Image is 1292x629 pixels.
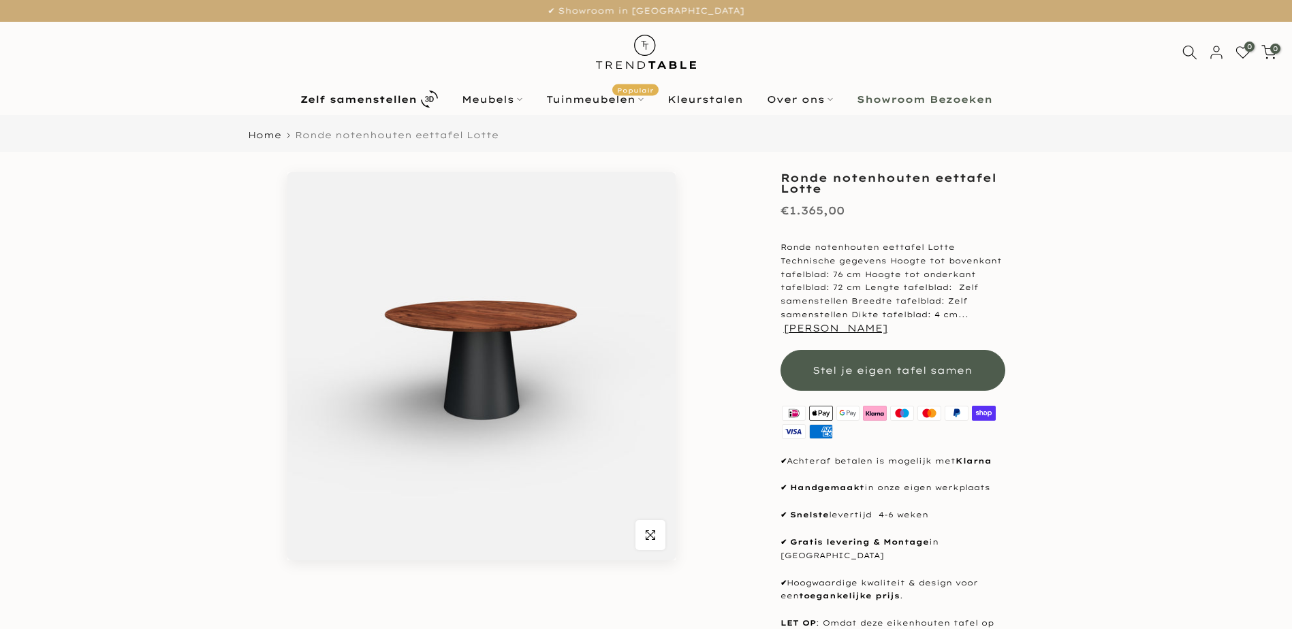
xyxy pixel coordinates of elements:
p: ✔ Showroom in [GEOGRAPHIC_DATA] [17,3,1275,18]
strong: ✔ [781,578,787,587]
img: trend-table [586,22,706,82]
strong: LET OP [781,618,816,628]
img: ideal [781,404,808,423]
b: Zelf samenstellen [300,95,417,104]
strong: Klarna [956,456,992,466]
a: Meubels [450,91,534,108]
a: 0 [1235,45,1250,60]
img: american express [807,423,834,441]
button: [PERSON_NAME] [784,322,887,334]
strong: toegankelijke prijs [799,591,900,600]
a: Zelf samenstellen [288,87,450,111]
button: Stel je eigen tafel samen [781,350,1005,391]
span: Populair [612,84,659,95]
img: paypal [943,404,970,423]
img: apple pay [807,404,834,423]
strong: ✔ [781,456,787,466]
img: visa [781,423,808,441]
img: maestro [889,404,916,423]
a: Kleurstalen [655,91,755,108]
p: Achteraf betalen is mogelijk met [781,455,1005,468]
span: Ronde notenhouten eettafel Lotte [295,129,499,140]
a: Over ons [755,91,845,108]
p: Hoogwaardige kwaliteit & design voor een . [781,577,1005,604]
p: in onze eigen werkplaats [781,481,1005,495]
div: €1.365,00 [781,201,845,221]
h1: Ronde notenhouten eettafel Lotte [781,172,1005,194]
img: klarna [862,404,889,423]
strong: ✔ [781,510,787,519]
a: 0 [1261,45,1276,60]
strong: ✔ [781,537,787,547]
span: Stel je eigen tafel samen [813,364,973,376]
img: google pay [834,404,862,423]
strong: Handgemaakt [790,483,864,492]
a: TuinmeubelenPopulair [534,91,655,108]
img: shopify pay [970,404,997,423]
b: Showroom Bezoeken [857,95,992,104]
strong: Gratis levering & Montage [790,537,929,547]
a: Home [248,131,281,140]
span: 0 [1270,44,1280,54]
img: master [916,404,943,423]
p: Ronde notenhouten eettafel Lotte Technische gegevens Hoogte tot bovenkant tafelblad: 76 cm Hoogte... [781,241,1005,336]
span: 0 [1244,42,1255,52]
strong: Snelste [790,510,829,519]
p: in [GEOGRAPHIC_DATA] [781,536,1005,563]
p: levertijd 4-6 weken [781,509,1005,522]
strong: ✔ [781,483,787,492]
a: Showroom Bezoeken [845,91,1004,108]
